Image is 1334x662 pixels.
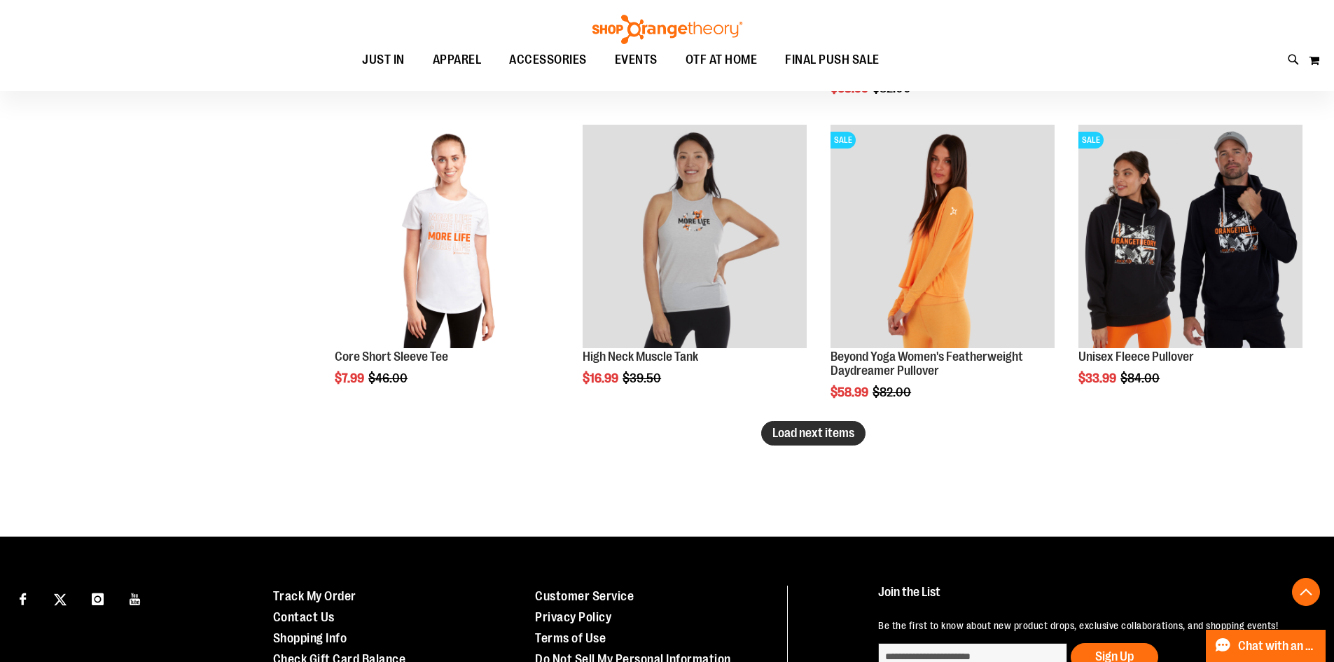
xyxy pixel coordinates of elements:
span: $16.99 [583,371,620,385]
a: Visit our Youtube page [123,586,148,610]
span: ACCESSORIES [509,44,587,76]
img: Shop Orangetheory [590,15,744,44]
a: APPAREL [419,44,496,76]
div: product [1071,118,1309,422]
h4: Join the List [878,586,1302,612]
span: SALE [1078,132,1104,149]
img: Product image for High Neck Muscle Tank [583,125,807,349]
a: Product image for Unisex Fleece PulloverSALE [1078,125,1302,351]
a: Visit our Instagram page [85,586,110,610]
button: Back To Top [1292,578,1320,606]
a: Visit our X page [48,586,73,610]
div: product [824,118,1062,435]
span: EVENTS [615,44,658,76]
a: Unisex Fleece Pullover [1078,350,1194,364]
a: JUST IN [348,44,419,76]
a: Privacy Policy [535,610,611,624]
span: JUST IN [362,44,405,76]
span: $7.99 [335,371,366,385]
span: $58.99 [831,385,870,399]
a: Terms of Use [535,631,606,645]
a: High Neck Muscle Tank [583,350,698,364]
span: $39.50 [623,371,663,385]
img: Product image for Core Short Sleeve Tee [335,125,559,349]
div: product [328,118,566,422]
button: Chat with an Expert [1206,630,1326,662]
a: EVENTS [601,44,672,76]
span: Load next items [772,426,854,440]
a: ACCESSORIES [495,44,601,76]
a: Product image for Core Short Sleeve Tee [335,125,559,351]
a: FINAL PUSH SALE [771,44,894,76]
img: Product image for Beyond Yoga Womens Featherweight Daydreamer Pullover [831,125,1055,349]
a: Shopping Info [273,631,347,645]
a: Customer Service [535,589,634,603]
a: Product image for High Neck Muscle Tank [583,125,807,351]
span: $84.00 [1120,371,1162,385]
button: Load next items [761,421,866,446]
span: FINAL PUSH SALE [785,44,880,76]
img: Product image for Unisex Fleece Pullover [1078,125,1302,349]
span: $33.99 [1078,371,1118,385]
a: Contact Us [273,610,335,624]
span: OTF AT HOME [686,44,758,76]
p: Be the first to know about new product drops, exclusive collaborations, and shopping events! [878,619,1302,633]
div: product [576,118,814,422]
span: SALE [831,132,856,149]
a: OTF AT HOME [672,44,772,76]
span: Chat with an Expert [1238,640,1317,653]
a: Product image for Beyond Yoga Womens Featherweight Daydreamer PulloverSALE [831,125,1055,351]
span: $46.00 [368,371,410,385]
span: $82.00 [873,385,913,399]
a: Track My Order [273,589,356,603]
img: Twitter [54,593,67,606]
a: Core Short Sleeve Tee [335,350,448,364]
a: Visit our Facebook page [11,586,35,610]
span: APPAREL [433,44,482,76]
a: Beyond Yoga Women's Featherweight Daydreamer Pullover [831,350,1023,378]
